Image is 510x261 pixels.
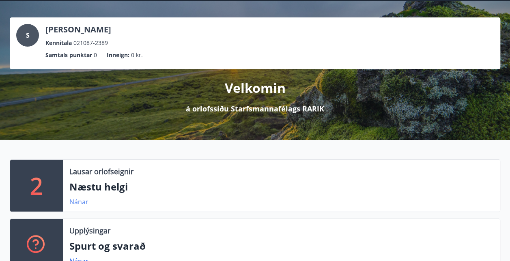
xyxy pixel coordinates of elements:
p: Upplýsingar [69,225,110,236]
span: 0 kr. [131,51,143,60]
p: Spurt og svarað [69,239,493,253]
p: Næstu helgi [69,180,493,194]
p: Velkomin [225,79,286,97]
span: 0 [94,51,97,60]
p: [PERSON_NAME] [45,24,111,35]
p: Inneign : [107,51,129,60]
a: Nánar [69,197,88,206]
span: S [26,31,30,40]
p: Samtals punktar [45,51,92,60]
p: Kennitala [45,39,72,47]
span: 021087-2389 [73,39,108,47]
p: á orlofssíðu Starfsmannafélags RARIK [186,103,324,114]
p: Lausar orlofseignir [69,166,133,177]
p: 2 [30,170,43,201]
